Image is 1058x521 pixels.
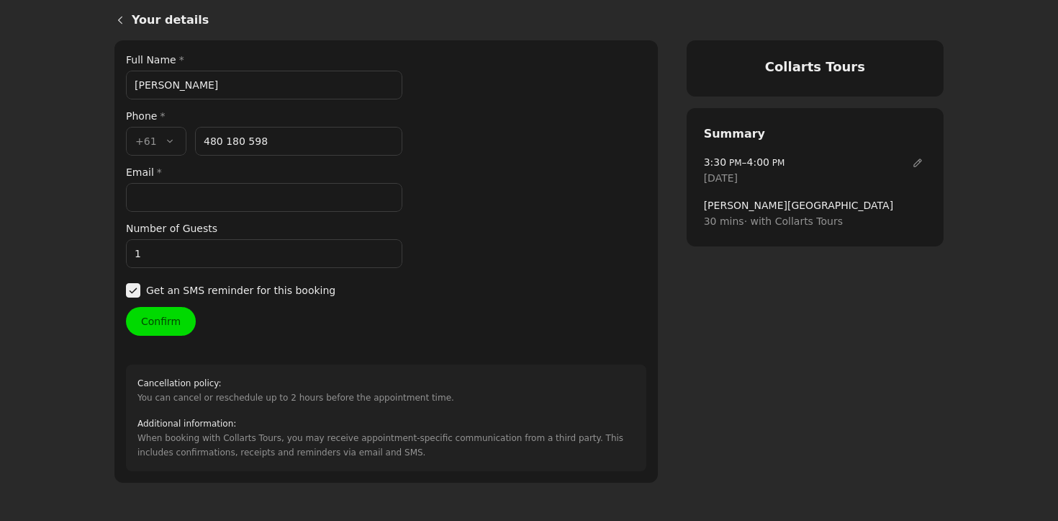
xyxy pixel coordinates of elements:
label: Full Name [126,52,402,68]
button: Edit date and time [909,154,926,172]
h1: Your details [132,12,944,29]
h2: Cancellation policy : [137,376,454,391]
span: [PERSON_NAME][GEOGRAPHIC_DATA] [704,197,926,213]
h2: Additional information : [137,417,635,431]
h2: Summary [704,125,926,143]
div: You can cancel or reschedule up to 2 hours before the appointment time. [137,376,454,405]
span: 4:00 [747,156,769,168]
span: PM [726,158,741,168]
span: Get an SMS reminder for this booking [146,282,335,298]
span: 3:30 [704,156,726,168]
h4: Collarts Tours [704,58,926,76]
span: ​ [909,154,926,172]
div: Phone [126,108,402,124]
label: Email [126,164,402,180]
div: When booking with Collarts Tours, you may receive appointment-specific communication from a third... [137,417,635,460]
label: Number of Guests [126,221,402,236]
button: Confirm [126,307,196,336]
span: PM [769,158,785,168]
span: 30 mins · with Collarts Tours [704,213,926,229]
a: Back [103,3,132,37]
span: [DATE] [704,170,738,186]
span: ​ [126,282,140,298]
span: – [704,154,785,170]
button: +61 [126,127,186,156]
